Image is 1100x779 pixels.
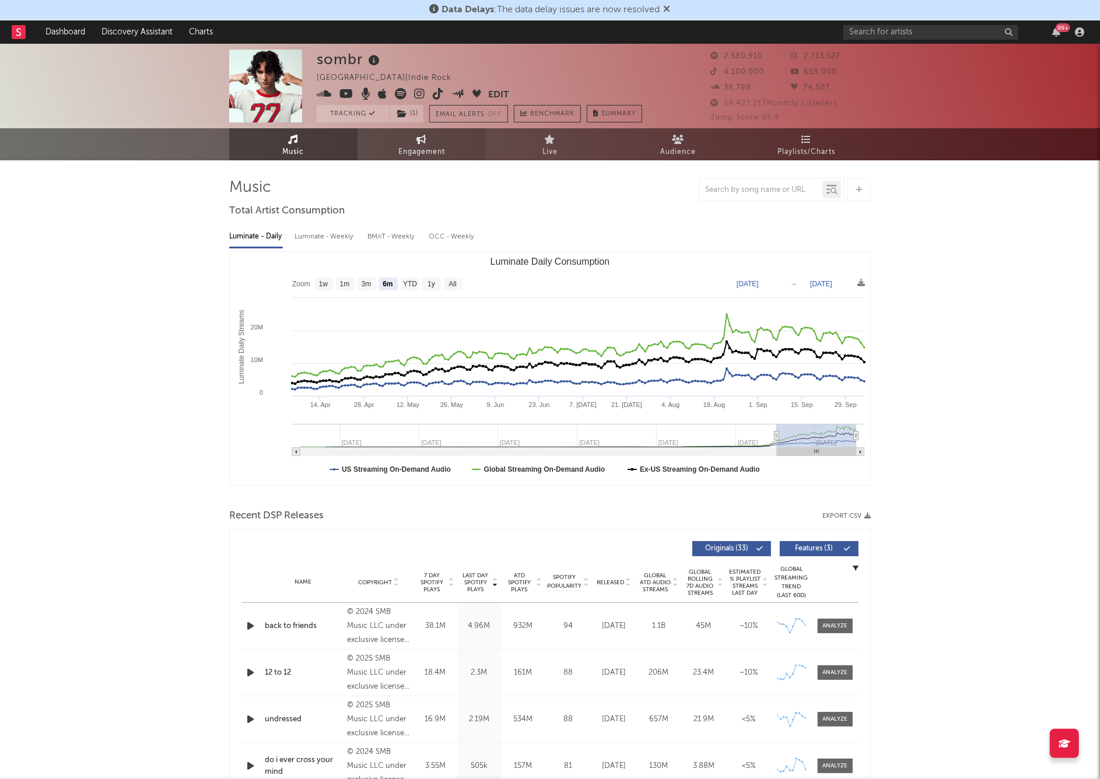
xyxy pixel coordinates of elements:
[251,356,263,363] text: 10M
[729,760,768,772] div: <5%
[597,579,624,586] span: Released
[295,227,356,247] div: Luminate - Weekly
[416,714,454,725] div: 16.9M
[710,100,838,107] span: 59,427,217 Monthly Listeners
[460,572,491,593] span: Last Day Spotify Plays
[416,667,454,679] div: 18.4M
[489,88,510,103] button: Edit
[310,401,331,408] text: 14. Apr
[504,667,542,679] div: 161M
[460,714,498,725] div: 2.19M
[397,401,420,408] text: 12. May
[594,760,633,772] div: [DATE]
[710,84,751,92] span: 38,788
[416,620,454,632] div: 38.1M
[347,699,411,741] div: © 2025 SMB Music LLC under exclusive license to Warner Records Inc.
[729,714,768,725] div: <5%
[362,280,372,289] text: 3m
[664,5,671,15] span: Dismiss
[530,107,574,121] span: Benchmark
[594,667,633,679] div: [DATE]
[639,760,678,772] div: 130M
[614,128,742,160] a: Audience
[416,572,447,593] span: 7 Day Spotify Plays
[484,465,605,473] text: Global Streaming On-Demand Audio
[587,105,642,122] button: Summary
[367,227,417,247] div: BMAT - Weekly
[390,105,424,122] span: ( 1 )
[265,578,341,587] div: Name
[229,128,358,160] a: Music
[358,579,392,586] span: Copyright
[778,145,836,159] span: Playlists/Charts
[317,71,465,85] div: [GEOGRAPHIC_DATA] | Indie Rock
[749,401,768,408] text: 1. Sep
[548,573,582,591] span: Spotify Popularity
[442,5,495,15] span: Data Delays
[594,620,633,632] div: [DATE]
[611,401,642,408] text: 21. [DATE]
[774,565,809,600] div: Global Streaming Trend (Last 60D)
[317,50,383,69] div: sombr
[460,667,498,679] div: 2.3M
[449,280,456,289] text: All
[639,714,678,725] div: 657M
[514,105,581,122] a: Benchmark
[488,111,502,118] em: Off
[692,541,771,556] button: Originals(33)
[354,401,374,408] text: 28. Apr
[265,667,341,679] a: 12 to 12
[661,401,679,408] text: 4. Aug
[1056,23,1070,32] div: 99 +
[528,401,549,408] text: 23. Jun
[237,310,246,384] text: Luminate Daily Streams
[843,25,1018,40] input: Search for artists
[810,280,832,288] text: [DATE]
[548,667,588,679] div: 88
[358,128,486,160] a: Engagement
[265,755,341,777] a: do i ever cross your mind
[601,111,636,117] span: Summary
[684,620,723,632] div: 45M
[639,620,678,632] div: 1.1B
[347,605,411,647] div: © 2024 SMB Music LLC under exclusive license to Warner Records Inc.
[787,545,841,552] span: Features ( 3 )
[703,401,725,408] text: 18. Aug
[398,145,445,159] span: Engagement
[283,145,304,159] span: Music
[639,572,671,593] span: Global ATD Audio Streams
[791,52,841,60] span: 2,713,527
[684,667,723,679] div: 23.4M
[661,145,696,159] span: Audience
[181,20,221,44] a: Charts
[429,105,508,122] button: Email AlertsOff
[780,541,859,556] button: Features(3)
[340,280,350,289] text: 1m
[460,620,498,632] div: 4.96M
[699,185,822,195] input: Search by song name or URL
[403,280,417,289] text: YTD
[504,714,542,725] div: 534M
[342,465,451,473] text: US Streaming On-Demand Audio
[416,760,454,772] div: 3.55M
[93,20,181,44] a: Discovery Assistant
[791,84,831,92] span: 74,507
[229,204,345,218] span: Total Artist Consumption
[229,227,283,247] div: Luminate - Daily
[640,465,760,473] text: Ex-US Streaming On-Demand Audio
[548,714,588,725] div: 88
[569,401,597,408] text: 7. [DATE]
[442,5,660,15] span: : The data delay issues are now resolved
[1052,27,1060,37] button: 99+
[684,569,716,596] span: Global Rolling 7D Audio Streams
[791,401,813,408] text: 15. Sep
[292,280,310,289] text: Zoom
[710,114,779,121] span: Jump Score: 85.9
[347,652,411,694] div: © 2025 SMB Music LLC under exclusive license to Warner Records Inc.
[594,714,633,725] div: [DATE]
[737,280,759,288] text: [DATE]
[504,572,535,593] span: ATD Spotify Plays
[729,667,768,679] div: ~ 10 %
